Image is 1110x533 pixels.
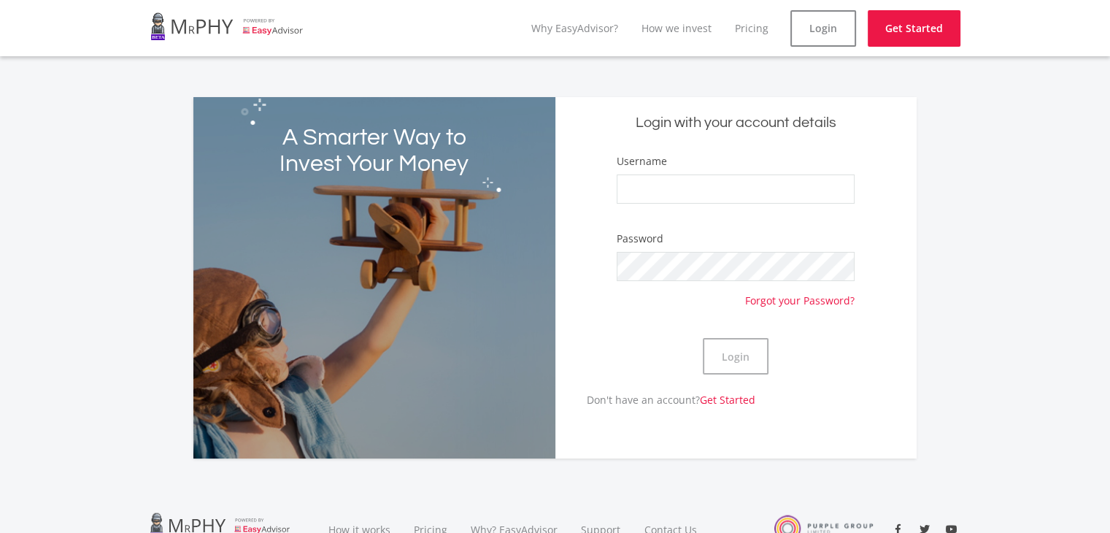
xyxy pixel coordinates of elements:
a: Why EasyAdvisor? [531,21,618,35]
a: Get Started [868,10,960,47]
h5: Login with your account details [566,113,906,133]
button: Login [703,338,768,375]
a: Forgot your Password? [745,281,855,308]
p: Don't have an account? [555,392,755,407]
a: Login [790,10,856,47]
a: Get Started [700,393,755,407]
a: Pricing [735,21,768,35]
h2: A Smarter Way to Invest Your Money [266,125,482,177]
label: Password [617,231,663,246]
a: How we invest [641,21,712,35]
label: Username [617,154,667,169]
